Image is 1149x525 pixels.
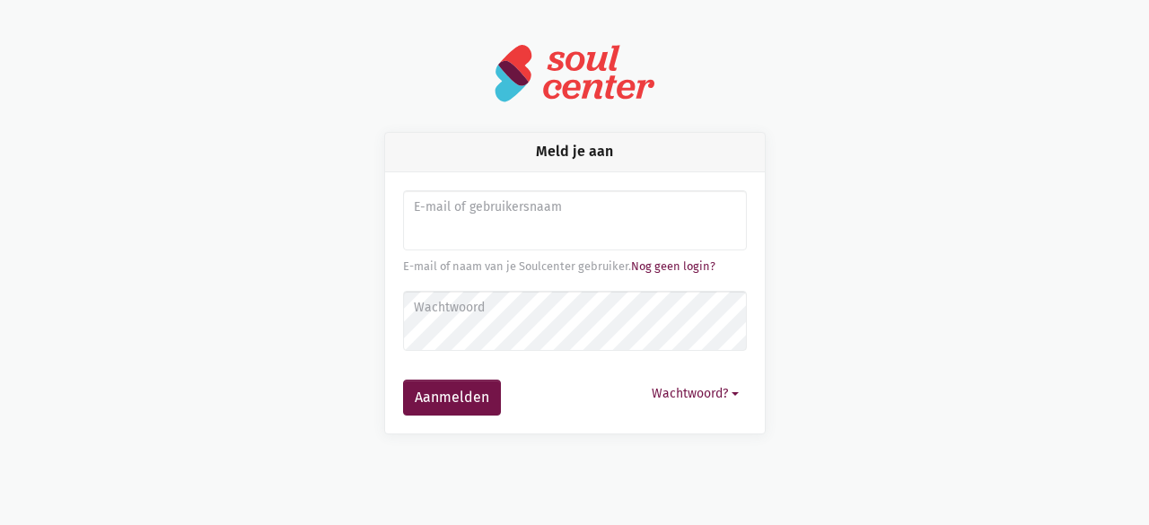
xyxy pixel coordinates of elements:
[631,259,715,273] a: Nog geen login?
[414,298,734,318] label: Wachtwoord
[403,190,747,416] form: Aanmelden
[414,197,734,217] label: E-mail of gebruikersnaam
[403,380,501,416] button: Aanmelden
[403,258,747,276] div: E-mail of naam van je Soulcenter gebruiker.
[644,380,747,407] button: Wachtwoord?
[494,43,655,103] img: logo-soulcenter-full.svg
[385,133,765,171] div: Meld je aan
